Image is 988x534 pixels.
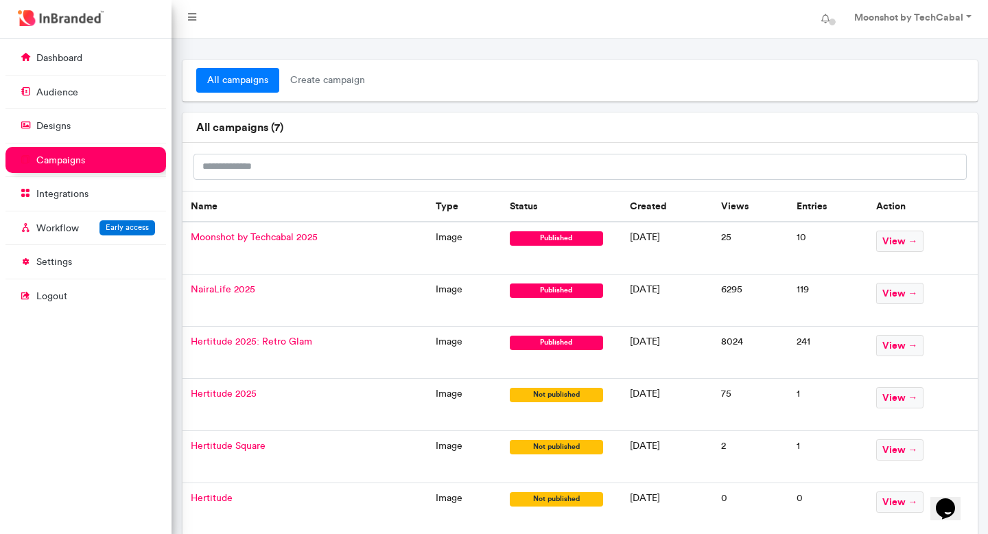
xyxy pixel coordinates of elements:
[713,327,788,379] td: 8024
[876,283,924,304] span: view →
[191,440,266,452] span: Hertitude Square
[427,222,502,275] td: image
[622,379,714,431] td: [DATE]
[788,191,868,222] th: Entries
[622,222,714,275] td: [DATE]
[713,191,788,222] th: Views
[36,290,67,303] p: logout
[502,191,622,222] th: Status
[196,68,279,93] a: all campaigns
[788,275,868,327] td: 119
[622,191,714,222] th: Created
[713,222,788,275] td: 25
[36,86,78,100] p: audience
[36,222,79,235] p: Workflow
[876,491,924,513] span: view →
[191,231,318,243] span: Moonshot by Techcabal 2025
[5,181,166,207] a: integrations
[279,68,376,93] span: create campaign
[876,439,924,461] span: view →
[14,7,107,30] img: InBranded Logo
[510,336,603,350] span: published
[788,379,868,431] td: 1
[854,11,963,23] strong: Moonshot by TechCabal
[427,327,502,379] td: image
[191,388,257,399] span: Hertitude 2025
[427,275,502,327] td: image
[622,327,714,379] td: [DATE]
[191,492,233,504] span: Hertitude
[510,231,603,246] span: published
[191,283,255,295] span: NairaLife 2025
[622,275,714,327] td: [DATE]
[510,440,603,454] span: not published
[788,327,868,379] td: 241
[427,431,502,483] td: image
[713,431,788,483] td: 2
[196,121,964,134] h6: all campaigns ( 7 )
[427,379,502,431] td: image
[788,222,868,275] td: 10
[427,191,502,222] th: Type
[713,379,788,431] td: 75
[713,275,788,327] td: 6295
[876,387,924,408] span: view →
[36,255,72,269] p: settings
[510,283,603,298] span: published
[622,431,714,483] td: [DATE]
[5,45,166,71] a: dashboard
[183,191,428,222] th: Name
[5,79,166,105] a: audience
[191,336,312,347] span: Hertitude 2025: Retro Glam
[5,113,166,139] a: designs
[788,431,868,483] td: 1
[876,231,924,252] span: view →
[876,335,924,356] span: view →
[36,187,89,201] p: integrations
[5,248,166,275] a: settings
[5,147,166,173] a: campaigns
[106,222,149,232] span: Early access
[5,215,166,241] a: WorkflowEarly access
[510,492,603,507] span: not published
[868,191,977,222] th: Action
[36,51,82,65] p: dashboard
[510,388,603,402] span: not published
[930,479,974,520] iframe: chat widget
[36,154,85,167] p: campaigns
[840,5,983,33] a: Moonshot by TechCabal
[36,119,71,133] p: designs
